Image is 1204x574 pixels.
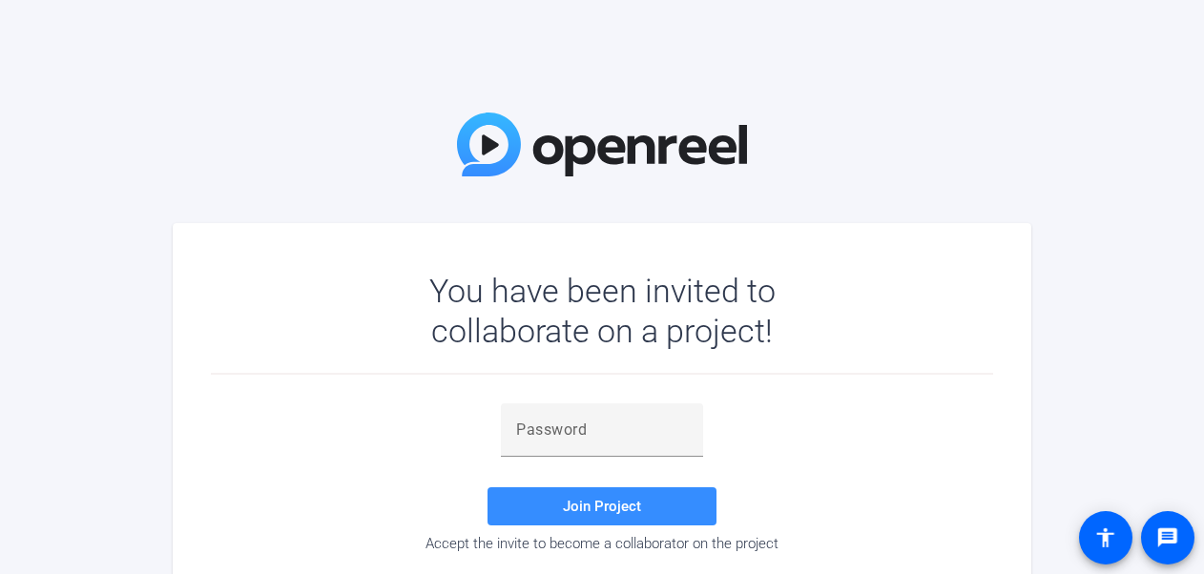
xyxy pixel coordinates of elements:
[488,487,716,525] button: Join Project
[374,271,831,351] div: You have been invited to collaborate on a project!
[1094,526,1117,549] mat-icon: accessibility
[211,535,993,552] div: Accept the invite to become a collaborator on the project
[1156,526,1179,549] mat-icon: message
[457,113,747,176] img: OpenReel Logo
[563,498,641,515] span: Join Project
[516,419,688,441] input: Password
